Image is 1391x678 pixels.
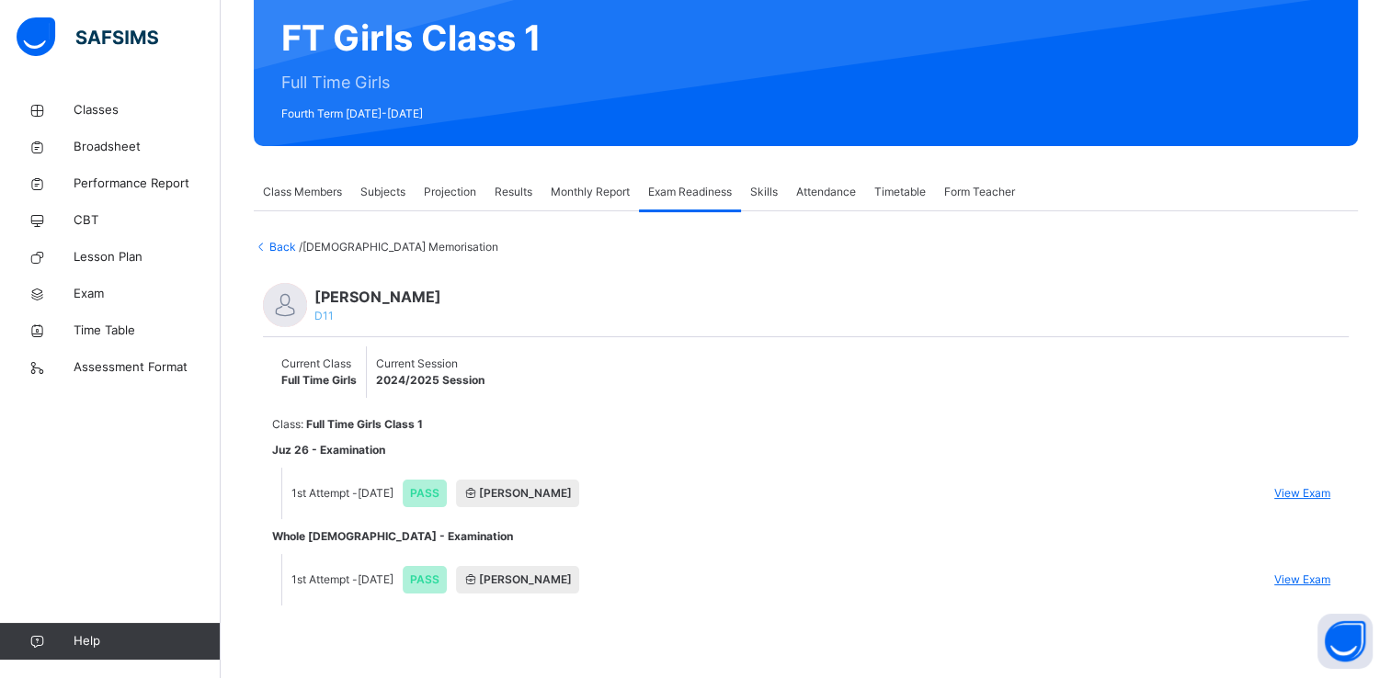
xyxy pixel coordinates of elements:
[254,240,299,254] span: Back
[456,566,579,593] span: [PERSON_NAME]
[376,356,485,372] span: Current Session
[1274,571,1330,588] span: View Exam
[750,184,778,200] span: Skills
[272,417,423,431] span: Class:
[74,101,221,119] span: Classes
[551,184,630,200] span: Monthly Report
[17,17,158,56] img: safsims
[281,356,357,372] span: Current Class
[306,417,423,431] b: Full Time Girls Class 1
[281,373,357,387] span: Full Time Girls
[74,322,221,340] span: Time Table
[74,285,221,303] span: Exam
[403,480,447,507] span: PASS
[272,519,1340,554] span: Whole [DEMOGRAPHIC_DATA] - Examination
[1317,614,1373,669] button: Open asap
[314,286,441,308] span: [PERSON_NAME]
[272,433,1340,468] span: Juz 26 - Examination
[376,373,485,387] span: 2024/2025 Session
[74,248,221,266] span: Lesson Plan
[74,358,221,377] span: Assessment Format
[796,184,856,200] span: Attendance
[403,566,447,593] span: PASS
[263,184,342,200] span: Class Members
[874,184,926,200] span: Timetable
[314,309,334,322] span: D11
[254,240,498,254] span: / [DEMOGRAPHIC_DATA] Memorisation
[74,175,221,193] span: Performance Report
[291,561,579,598] span: 1st Attempt - [DATE]
[360,184,405,200] span: Subjects
[74,632,220,650] span: Help
[74,211,221,230] span: CBT
[74,138,221,156] span: Broadsheet
[944,184,1015,200] span: Form Teacher
[424,184,476,200] span: Projection
[291,475,579,512] span: 1st Attempt - [DATE]
[648,184,732,200] span: Exam Readiness
[456,480,579,507] span: [PERSON_NAME]
[1274,485,1330,502] span: View Exam
[495,184,532,200] span: Results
